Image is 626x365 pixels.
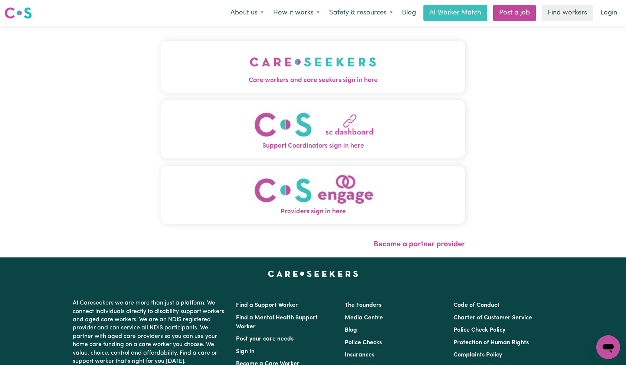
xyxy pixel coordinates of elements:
a: Police Checks [345,340,382,346]
a: Post a job [493,5,536,21]
a: Find workers [542,5,593,21]
button: About us [226,5,268,21]
a: Find a Mental Health Support Worker [236,315,318,330]
a: Code of Conduct [453,302,499,308]
a: Complaints Policy [453,352,502,358]
button: Support Coordinators sign in here [161,100,465,158]
a: Insurances [345,352,374,358]
a: The Founders [345,302,381,308]
a: AI Worker Match [423,5,487,21]
a: Protection of Human Rights [453,340,529,346]
button: Care workers and care seekers sign in here [161,41,465,93]
a: Find a Support Worker [236,302,298,308]
a: Careseekers logo [4,4,32,22]
img: Careseekers logo [4,6,32,20]
a: Post your care needs [236,336,294,342]
a: Login [596,5,622,21]
a: Become a partner provider [374,241,465,248]
button: How it works [268,5,324,21]
iframe: Button to launch messaging window [596,335,620,359]
span: Providers sign in here [161,207,465,217]
span: Care workers and care seekers sign in here [161,76,465,85]
span: Support Coordinators sign in here [161,141,465,151]
button: Safety & resources [324,5,397,21]
a: Charter of Customer Service [453,315,532,321]
a: Sign In [236,349,255,355]
a: Media Centre [345,315,383,321]
a: Careseekers home page [268,271,358,277]
a: Police Check Policy [453,327,505,333]
a: Blog [397,5,420,21]
a: Blog [345,327,357,333]
button: Providers sign in here [161,166,465,224]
